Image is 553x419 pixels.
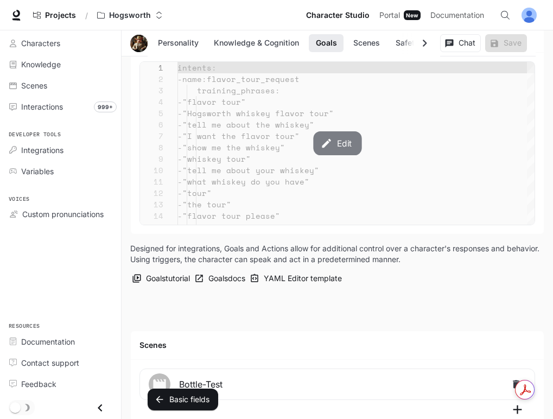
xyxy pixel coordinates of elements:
span: Bottle-Test [179,378,506,391]
span: Portal [379,9,400,22]
span: Character Studio [306,9,370,22]
span: 999+ [94,101,117,112]
a: Documentation [4,332,117,351]
span: Integrations [21,144,63,156]
div: Avatar image [130,35,148,52]
button: Open workspace menu [92,4,168,26]
button: Safety [390,34,424,52]
span: Dark mode toggle [10,401,21,413]
button: Chat [440,34,481,52]
button: YAML Editor template [248,270,345,288]
a: Goalsdocs [193,270,248,288]
span: Documentation [430,9,484,22]
a: Variables [4,162,117,181]
button: Goals [309,34,344,52]
a: Contact support [4,353,117,372]
div: New [404,10,421,20]
h4: Scenes [139,340,535,351]
a: Documentation [426,4,492,26]
button: Personality [152,34,204,52]
button: Goalstutorial [130,270,193,288]
span: Scenes [21,80,47,91]
p: Designed for integrations, Goals and Actions allow for additional control over a character's resp... [130,243,544,265]
span: Feedback [21,378,56,390]
span: Interactions [21,101,63,112]
span: Variables [21,166,54,177]
button: Close drawer [88,397,112,419]
span: Contact support [21,357,79,369]
button: User avatar [518,4,540,26]
a: Custom pronunciations [4,205,117,224]
img: User avatar [522,8,537,23]
span: Documentation [21,336,75,347]
button: Scenes [348,34,385,52]
span: Custom pronunciations [22,208,104,220]
a: Interactions [4,97,117,116]
p: Hogsworth [109,11,151,20]
a: Integrations [4,141,117,160]
span: Projects [45,11,76,20]
a: PortalNew [375,4,425,26]
a: Go to projects [28,4,81,26]
a: Character Studio [302,4,374,26]
button: Edit [313,131,361,155]
button: Open character avatar dialog [130,35,148,52]
div: / [81,10,92,21]
button: add scene [500,400,535,419]
a: Feedback [4,374,117,393]
button: Open Command Menu [494,4,516,26]
span: Characters [21,37,60,49]
a: Characters [4,34,117,53]
button: Knowledge & Cognition [208,34,304,52]
span: Knowledge [21,59,61,70]
button: Basic fields [148,389,218,410]
a: Scenes [4,76,117,95]
a: Knowledge [4,55,117,74]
